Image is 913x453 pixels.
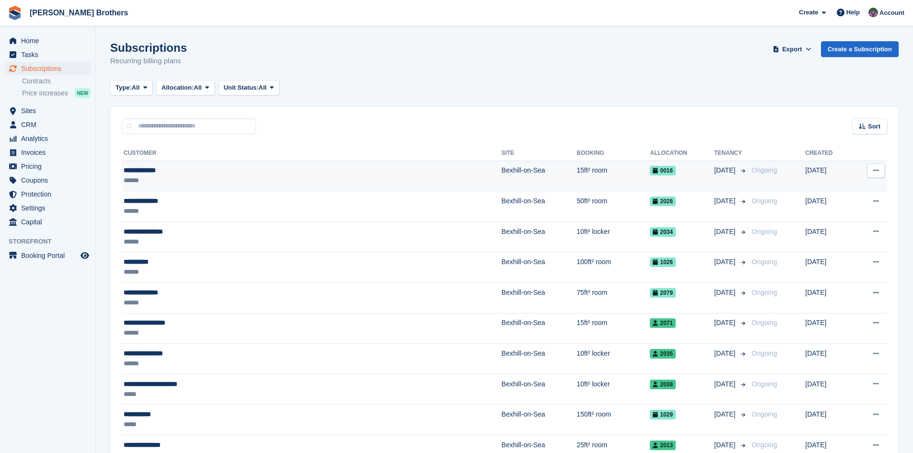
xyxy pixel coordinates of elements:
[650,380,676,389] span: 2038
[805,283,852,314] td: [DATE]
[805,374,852,405] td: [DATE]
[714,379,737,389] span: [DATE]
[501,405,577,435] td: Bexhill-on-Sea
[782,45,802,54] span: Export
[805,405,852,435] td: [DATE]
[650,227,676,237] span: 2034
[21,160,79,173] span: Pricing
[110,80,152,96] button: Type: All
[805,191,852,222] td: [DATE]
[577,191,650,222] td: 50ft² room
[21,132,79,145] span: Analytics
[22,89,68,98] span: Price increases
[9,237,95,246] span: Storefront
[577,146,650,161] th: Booking
[805,146,852,161] th: Created
[21,34,79,47] span: Home
[5,118,91,131] a: menu
[650,288,676,298] span: 2079
[8,6,22,20] img: stora-icon-8386f47178a22dfd0bd8f6a31ec36ba5ce8667c1dd55bd0f319d3a0aa187defe.svg
[751,166,777,174] span: Ongoing
[751,410,777,418] span: Ongoing
[714,257,737,267] span: [DATE]
[868,122,880,131] span: Sort
[122,146,501,161] th: Customer
[650,349,676,359] span: 2035
[821,41,899,57] a: Create a Subscription
[714,318,737,328] span: [DATE]
[751,258,777,266] span: Ongoing
[132,83,140,93] span: All
[805,344,852,374] td: [DATE]
[751,380,777,388] span: Ongoing
[714,227,737,237] span: [DATE]
[577,405,650,435] td: 150ft² room
[650,318,676,328] span: 2071
[650,441,676,450] span: 2013
[5,34,91,47] a: menu
[751,289,777,296] span: Ongoing
[21,215,79,229] span: Capital
[501,374,577,405] td: Bexhill-on-Sea
[21,48,79,61] span: Tasks
[577,161,650,191] td: 15ft² room
[21,104,79,117] span: Sites
[650,166,676,175] span: 0016
[714,440,737,450] span: [DATE]
[714,196,737,206] span: [DATE]
[879,8,904,18] span: Account
[868,8,878,17] img: Nick Wright
[259,83,267,93] span: All
[805,313,852,344] td: [DATE]
[21,174,79,187] span: Coupons
[21,249,79,262] span: Booking Portal
[5,249,91,262] a: menu
[805,161,852,191] td: [DATE]
[219,80,279,96] button: Unit Status: All
[714,348,737,359] span: [DATE]
[224,83,259,93] span: Unit Status:
[21,201,79,215] span: Settings
[110,41,187,54] h1: Subscriptions
[650,146,714,161] th: Allocation
[5,104,91,117] a: menu
[577,374,650,405] td: 10ft² locker
[650,257,676,267] span: 1026
[501,283,577,314] td: Bexhill-on-Sea
[501,146,577,161] th: Site
[805,252,852,283] td: [DATE]
[21,146,79,159] span: Invoices
[501,344,577,374] td: Bexhill-on-Sea
[501,221,577,252] td: Bexhill-on-Sea
[771,41,813,57] button: Export
[5,146,91,159] a: menu
[577,221,650,252] td: 10ft² locker
[846,8,860,17] span: Help
[5,160,91,173] a: menu
[156,80,215,96] button: Allocation: All
[751,441,777,449] span: Ongoing
[751,349,777,357] span: Ongoing
[501,313,577,344] td: Bexhill-on-Sea
[799,8,818,17] span: Create
[162,83,194,93] span: Allocation:
[501,252,577,283] td: Bexhill-on-Sea
[650,197,676,206] span: 2028
[5,201,91,215] a: menu
[650,410,676,419] span: 1029
[714,409,737,419] span: [DATE]
[5,174,91,187] a: menu
[5,187,91,201] a: menu
[577,283,650,314] td: 75ft² room
[116,83,132,93] span: Type:
[5,48,91,61] a: menu
[714,288,737,298] span: [DATE]
[22,88,91,98] a: Price increases NEW
[5,132,91,145] a: menu
[21,62,79,75] span: Subscriptions
[751,319,777,326] span: Ongoing
[26,5,132,21] a: [PERSON_NAME] Brothers
[75,88,91,98] div: NEW
[79,250,91,261] a: Preview store
[751,228,777,235] span: Ongoing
